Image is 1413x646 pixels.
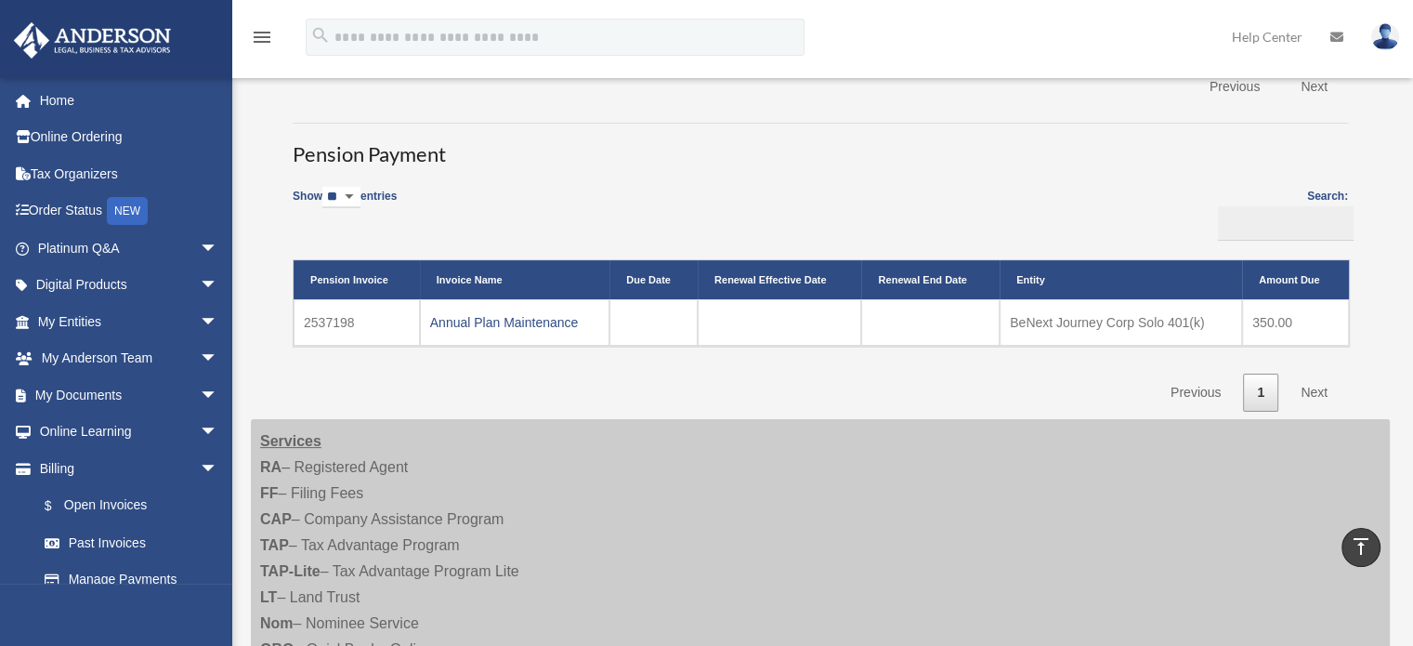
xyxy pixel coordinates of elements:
[200,414,237,452] span: arrow_drop_down
[13,340,246,377] a: My Anderson Teamarrow_drop_down
[430,315,579,330] a: Annual Plan Maintenance
[322,187,360,208] select: Showentries
[1157,374,1235,412] a: Previous
[26,561,237,599] a: Manage Payments
[1287,68,1341,106] a: Next
[200,267,237,305] span: arrow_drop_down
[293,123,1348,169] h3: Pension Payment
[13,414,246,451] a: Online Learningarrow_drop_down
[260,511,292,527] strong: CAP
[26,487,228,525] a: $Open Invoices
[260,459,281,475] strong: RA
[1287,374,1341,412] a: Next
[13,119,246,156] a: Online Ordering
[26,524,237,561] a: Past Invoices
[293,187,397,227] label: Show entries
[200,340,237,378] span: arrow_drop_down
[8,22,177,59] img: Anderson Advisors Platinum Portal
[260,433,321,449] strong: Services
[1242,260,1349,299] th: Amount Due: activate to sort column ascending
[1371,23,1399,50] img: User Pic
[1000,260,1242,299] th: Entity: activate to sort column ascending
[260,563,321,579] strong: TAP-Lite
[200,230,237,268] span: arrow_drop_down
[1196,68,1274,106] a: Previous
[861,260,1000,299] th: Renewal End Date: activate to sort column ascending
[13,230,246,267] a: Platinum Q&Aarrow_drop_down
[13,82,246,119] a: Home
[1243,374,1278,412] a: 1
[260,485,279,501] strong: FF
[13,303,246,340] a: My Entitiesarrow_drop_down
[260,589,277,605] strong: LT
[1000,299,1242,346] td: BeNext Journey Corp Solo 401(k)
[200,450,237,488] span: arrow_drop_down
[310,25,331,46] i: search
[200,303,237,341] span: arrow_drop_down
[13,450,237,487] a: Billingarrow_drop_down
[420,260,609,299] th: Invoice Name: activate to sort column ascending
[1218,206,1354,242] input: Search:
[1341,528,1380,567] a: vertical_align_top
[1350,535,1372,558] i: vertical_align_top
[260,537,289,553] strong: TAP
[13,376,246,414] a: My Documentsarrow_drop_down
[294,260,420,299] th: Pension Invoice: activate to sort column descending
[1242,299,1349,346] td: 350.00
[609,260,698,299] th: Due Date: activate to sort column ascending
[251,33,273,48] a: menu
[13,267,246,304] a: Digital Productsarrow_drop_down
[251,26,273,48] i: menu
[294,299,420,346] td: 2537198
[260,615,294,631] strong: Nom
[55,494,64,518] span: $
[698,260,862,299] th: Renewal Effective Date: activate to sort column ascending
[1212,187,1348,242] label: Search:
[13,192,246,231] a: Order StatusNEW
[107,197,148,225] div: NEW
[200,376,237,415] span: arrow_drop_down
[13,155,246,192] a: Tax Organizers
